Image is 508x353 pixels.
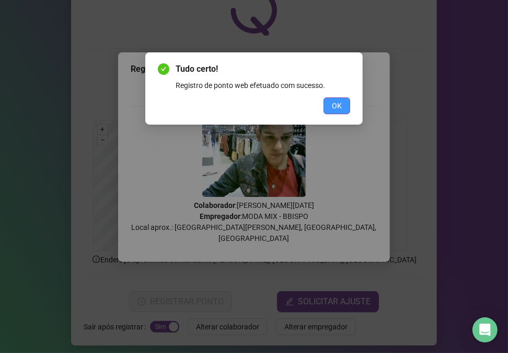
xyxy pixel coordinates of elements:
span: OK [332,100,342,112]
span: Tudo certo! [176,63,350,75]
div: Registro de ponto web efetuado com sucesso. [176,80,350,91]
div: Open Intercom Messenger [472,317,498,343]
button: OK [324,97,350,114]
span: check-circle [158,63,169,75]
